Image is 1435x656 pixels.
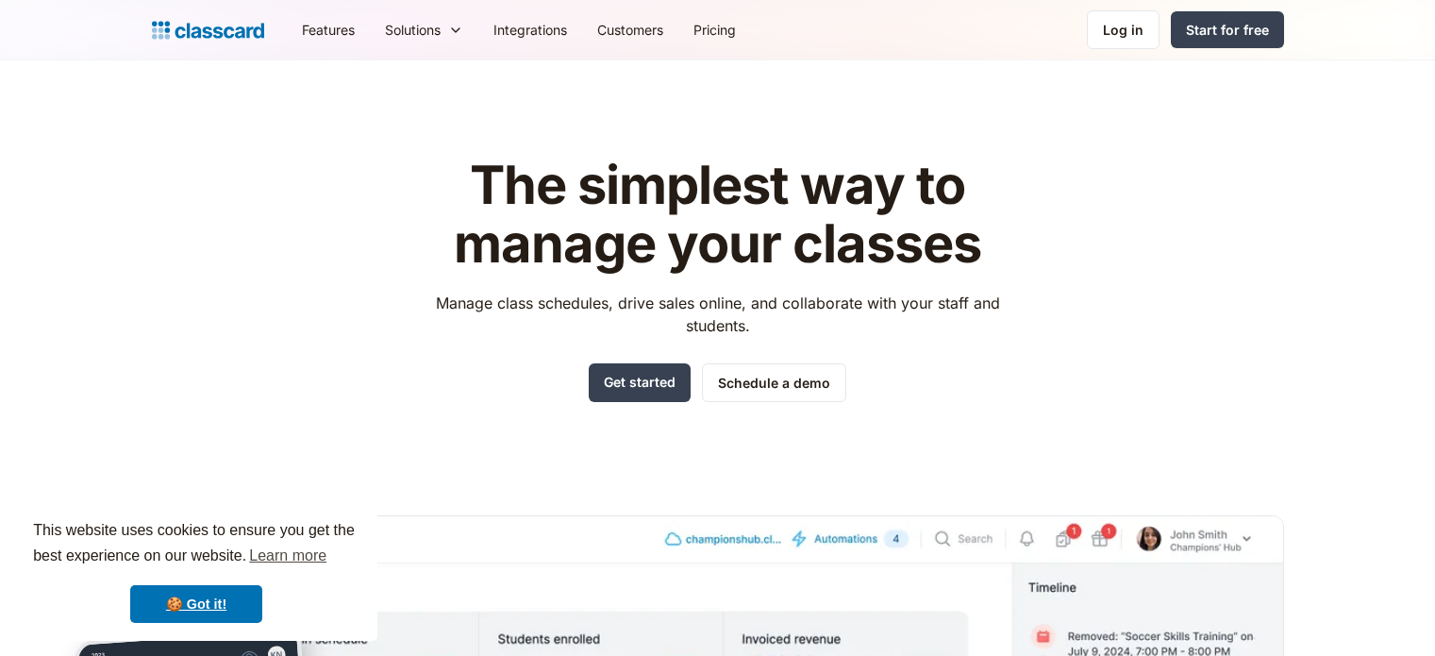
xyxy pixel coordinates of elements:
[1103,20,1143,40] div: Log in
[287,8,370,51] a: Features
[418,157,1017,273] h1: The simplest way to manage your classes
[370,8,478,51] div: Solutions
[152,17,264,43] a: home
[589,363,691,402] a: Get started
[385,20,441,40] div: Solutions
[33,519,359,570] span: This website uses cookies to ensure you get the best experience on our website.
[130,585,262,623] a: dismiss cookie message
[678,8,751,51] a: Pricing
[478,8,582,51] a: Integrations
[1171,11,1284,48] a: Start for free
[702,363,846,402] a: Schedule a demo
[246,542,329,570] a: learn more about cookies
[1186,20,1269,40] div: Start for free
[15,501,377,641] div: cookieconsent
[418,292,1017,337] p: Manage class schedules, drive sales online, and collaborate with your staff and students.
[582,8,678,51] a: Customers
[1087,10,1160,49] a: Log in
